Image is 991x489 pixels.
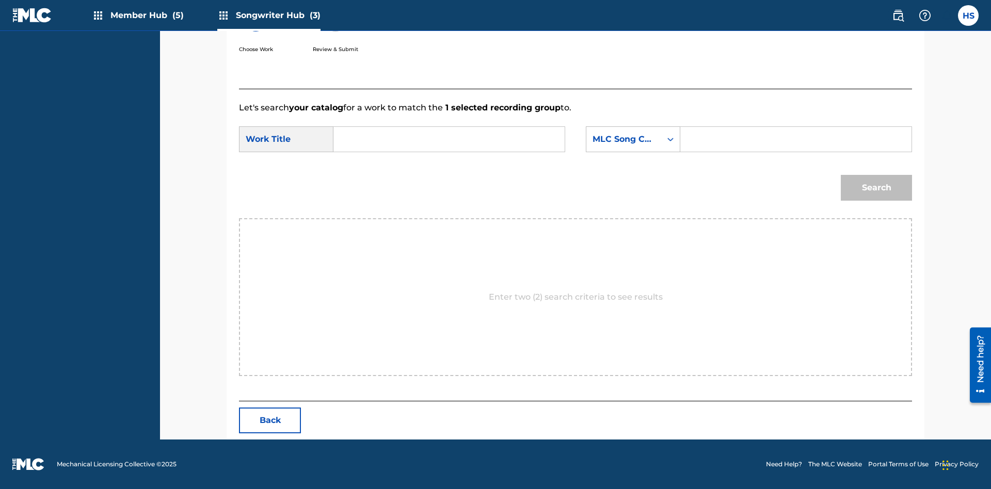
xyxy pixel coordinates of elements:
div: Drag [942,450,949,481]
iframe: Chat Widget [939,439,991,489]
p: Enter two (2) search criteria to see results [489,291,663,303]
div: Help [915,5,935,26]
img: logo [12,458,44,470]
a: The MLC Website [808,460,862,469]
a: Privacy Policy [935,460,979,469]
div: Notifications [941,10,952,21]
span: Songwriter Hub [236,9,321,21]
a: Public Search [888,5,908,26]
img: search [892,9,904,22]
span: (5) [172,10,184,20]
img: MLC Logo [12,8,52,23]
p: Review & Submit [313,45,358,53]
span: Mechanical Licensing Collective © 2025 [57,460,177,469]
span: (3) [310,10,321,20]
a: Portal Terms of Use [868,460,929,469]
img: help [919,9,931,22]
span: Member Hub [110,9,184,21]
div: User Menu [958,5,979,26]
iframe: Resource Center [962,323,991,408]
p: Choose Work [239,45,273,53]
img: Top Rightsholders [92,9,104,22]
strong: 1 selected recording group [443,103,561,112]
form: Search Form [239,114,912,218]
strong: your catalog [289,103,343,112]
div: MLC Song Code [593,133,655,145]
a: Need Help? [766,460,802,469]
img: Top Rightsholders [217,9,230,22]
button: Back [239,407,301,433]
p: Let's search for a work to match the to. [239,102,912,114]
